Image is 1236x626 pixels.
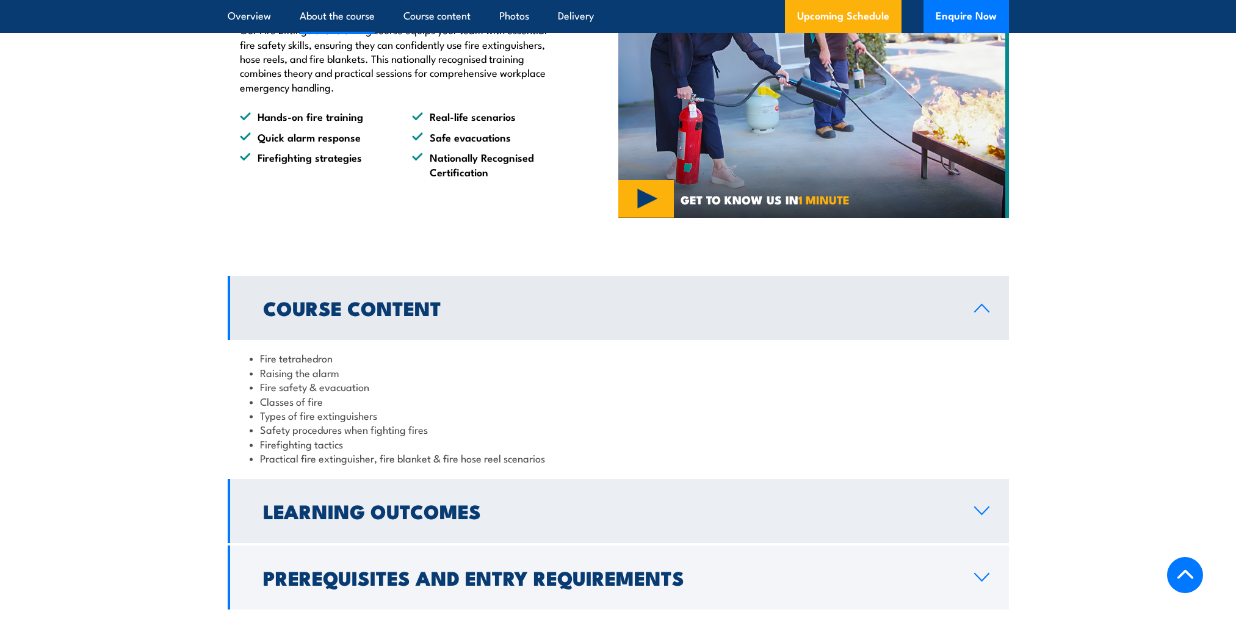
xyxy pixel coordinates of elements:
[798,190,850,208] strong: 1 MINUTE
[240,109,390,123] li: Hands-on fire training
[240,150,390,179] li: Firefighting strategies
[681,194,850,205] span: GET TO KNOW US IN
[250,437,987,451] li: Firefighting tactics
[250,422,987,436] li: Safety procedures when fighting fires
[250,451,987,465] li: Practical fire extinguisher, fire blanket & fire hose reel scenarios
[263,299,955,316] h2: Course Content
[228,479,1009,543] a: Learning Outcomes
[412,109,562,123] li: Real-life scenarios
[263,569,955,586] h2: Prerequisites and Entry Requirements
[250,380,987,394] li: Fire safety & evacuation
[412,130,562,144] li: Safe evacuations
[250,351,987,365] li: Fire tetrahedron
[263,502,955,519] h2: Learning Outcomes
[240,23,562,94] p: Our Fire Extinguisher training course equips your team with essential fire safety skills, ensurin...
[228,545,1009,610] a: Prerequisites and Entry Requirements
[240,130,390,144] li: Quick alarm response
[250,408,987,422] li: Types of fire extinguishers
[250,394,987,408] li: Classes of fire
[412,150,562,179] li: Nationally Recognised Certification
[228,276,1009,340] a: Course Content
[250,365,987,380] li: Raising the alarm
